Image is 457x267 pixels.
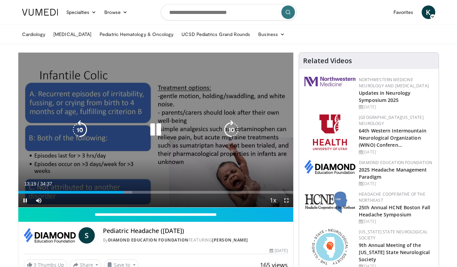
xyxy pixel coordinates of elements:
[78,227,95,244] a: S
[95,28,177,41] a: Pediatric Hematology & Oncology
[359,127,426,148] a: 64th Western Intermountain Neurological Organization (WINO) Conferen…
[304,191,355,214] img: 6c52f715-17a6-4da1-9b6c-8aaf0ffc109f.jpg.150x105_q85_autocrop_double_scale_upscale_version-0.2.jpg
[359,166,427,180] a: 2025 Headache Management Paradigm
[359,104,433,110] div: [DATE]
[359,229,427,241] a: [US_STATE] State Neurological Society
[177,28,254,41] a: UCSD Pediatrics Grand Rounds
[269,248,288,254] div: [DATE]
[304,77,355,86] img: 2a462fb6-9365-492a-ac79-3166a6f924d8.png.150x105_q85_autocrop_double_scale_upscale_version-0.2.jpg
[359,160,432,165] a: Diamond Education Foundation
[359,77,429,89] a: Northwestern Medicine Neurology and [MEDICAL_DATA]
[18,191,294,194] div: Progress Bar
[18,194,32,207] button: Pause
[212,237,248,243] a: [PERSON_NAME]
[24,181,36,186] span: 13:19
[254,28,289,41] a: Business
[49,28,95,41] a: [MEDICAL_DATA]
[24,227,76,244] img: Diamond Education Foundation
[359,191,425,203] a: Headache Cooperative of the Northeast
[40,181,52,186] span: 34:37
[161,4,297,20] input: Search topics, interventions
[266,194,280,207] button: Playback Rate
[38,181,39,186] span: /
[22,9,58,16] img: VuMedi Logo
[389,5,418,19] a: Favorites
[18,53,294,208] video-js: Video Player
[108,237,189,243] a: Diamond Education Foundation
[62,5,101,19] a: Specialties
[312,229,348,265] img: 71a8b48c-8850-4916-bbdd-e2f3ccf11ef9.png.150x105_q85_autocrop_double_scale_upscale_version-0.2.png
[359,181,433,187] div: [DATE]
[103,237,288,243] div: By FEATURING
[359,114,424,126] a: [GEOGRAPHIC_DATA][US_STATE] Neurology
[304,160,355,174] img: d0406666-9e5f-4b94-941b-f1257ac5ccaf.png.150x105_q85_autocrop_double_scale_upscale_version-0.2.png
[103,227,288,235] h4: Pediatric Headache ([DATE])
[359,218,433,225] div: [DATE]
[18,28,50,41] a: Cardiology
[359,90,410,103] a: Updates in Neurology Symposium 2025
[313,114,347,150] img: f6362829-b0a3-407d-a044-59546adfd345.png.150x105_q85_autocrop_double_scale_upscale_version-0.2.png
[100,5,131,19] a: Browse
[422,5,435,19] a: K
[280,194,293,207] button: Fullscreen
[359,242,430,263] a: 9th Annual Meeting of the [US_STATE] State Neurological Society
[359,149,433,155] div: [DATE]
[359,204,430,218] a: 25th Annual HCNE Boston Fall Headache Symposium
[303,57,352,65] h4: Related Videos
[32,194,46,207] button: Mute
